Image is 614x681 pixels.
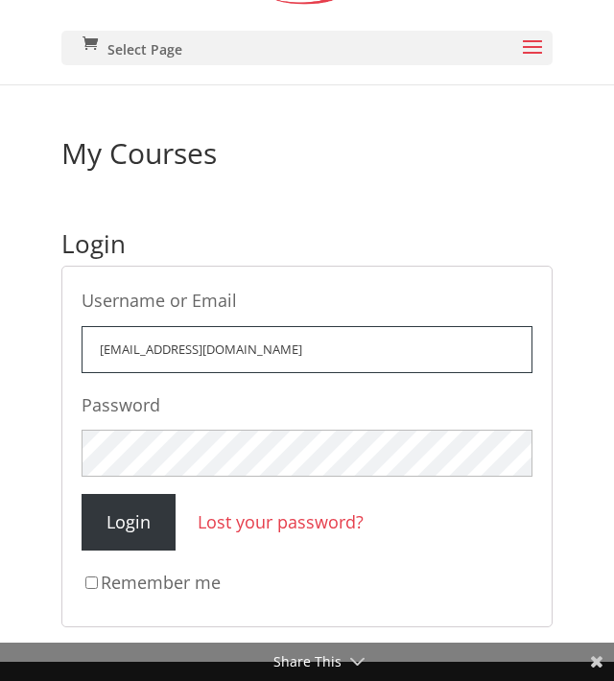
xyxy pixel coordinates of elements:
h2: Login [61,231,553,266]
h1: My Courses [61,139,553,177]
span: Select Page [107,43,182,57]
a: Lost your password? [198,510,364,533]
label: Password [82,390,532,420]
label: Remember me [82,568,532,598]
input: Login [82,494,176,551]
label: Username or Email [82,286,532,316]
input: Remember me [85,576,98,589]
